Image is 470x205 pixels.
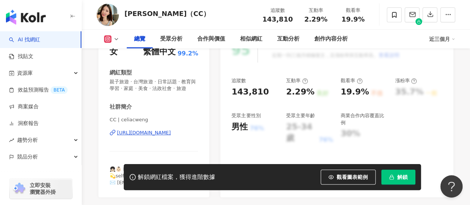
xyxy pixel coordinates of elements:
span: 競品分析 [17,148,38,165]
div: 創作內容分析 [314,35,348,44]
div: 互動率 [286,77,308,84]
div: 總覽 [134,35,145,44]
a: chrome extension立即安裝 瀏覽器外掛 [10,179,72,199]
div: 受眾主要年齡 [286,112,315,119]
div: 2.29% [286,86,314,98]
a: 商案媒合 [9,103,39,110]
span: 觀看圖表範例 [337,174,368,180]
div: 漲粉率 [395,77,417,84]
div: 互動分析 [277,35,299,44]
div: 觀看率 [339,7,367,14]
span: 19.9% [341,16,364,23]
span: 資源庫 [17,65,33,81]
div: 143,810 [231,86,269,98]
a: searchAI 找網紅 [9,36,40,44]
div: 追蹤數 [231,77,246,84]
button: 觀看圖表範例 [321,170,376,185]
span: rise [9,138,14,143]
div: 網紅類型 [110,69,132,77]
span: 親子旅遊 · 台灣旅遊 · 日常話題 · 教育與學習 · 家庭 · 美食 · 法政社會 · 旅遊 [110,79,198,92]
a: 效益預測報告BETA [9,86,68,94]
a: [URL][DOMAIN_NAME] [110,129,198,136]
div: 近三個月 [429,33,455,45]
span: 立即安裝 瀏覽器外掛 [30,182,56,195]
div: 受眾主要性別 [231,112,260,119]
div: 19.9% [341,86,369,98]
div: 互動率 [302,7,330,14]
div: [URL][DOMAIN_NAME] [117,129,171,136]
div: 社群簡介 [110,103,132,111]
span: 解鎖 [397,174,408,180]
a: 找貼文 [9,53,33,60]
div: 合作與價值 [197,35,225,44]
div: 相似網紅 [240,35,262,44]
div: 女 [110,46,118,58]
span: 99.2% [178,49,198,58]
span: 143,810 [262,15,293,23]
span: 2.29% [304,16,327,23]
img: KOL Avatar [97,4,119,26]
div: 追蹤數 [262,7,293,14]
div: 觀看率 [341,77,363,84]
img: logo [6,10,46,25]
div: 繁體中文 [143,46,176,58]
div: [PERSON_NAME]（CC） [124,9,210,18]
span: 趨勢分析 [17,132,38,148]
div: 受眾分析 [160,35,182,44]
img: chrome extension [12,183,26,195]
button: 解鎖 [381,170,415,185]
div: 解鎖網紅檔案，獲得進階數據 [138,173,215,181]
div: 商業合作內容覆蓋比例 [341,112,388,126]
span: CC | celiacweng [110,116,198,123]
div: 男性 [231,121,248,133]
a: 洞察報告 [9,120,39,127]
